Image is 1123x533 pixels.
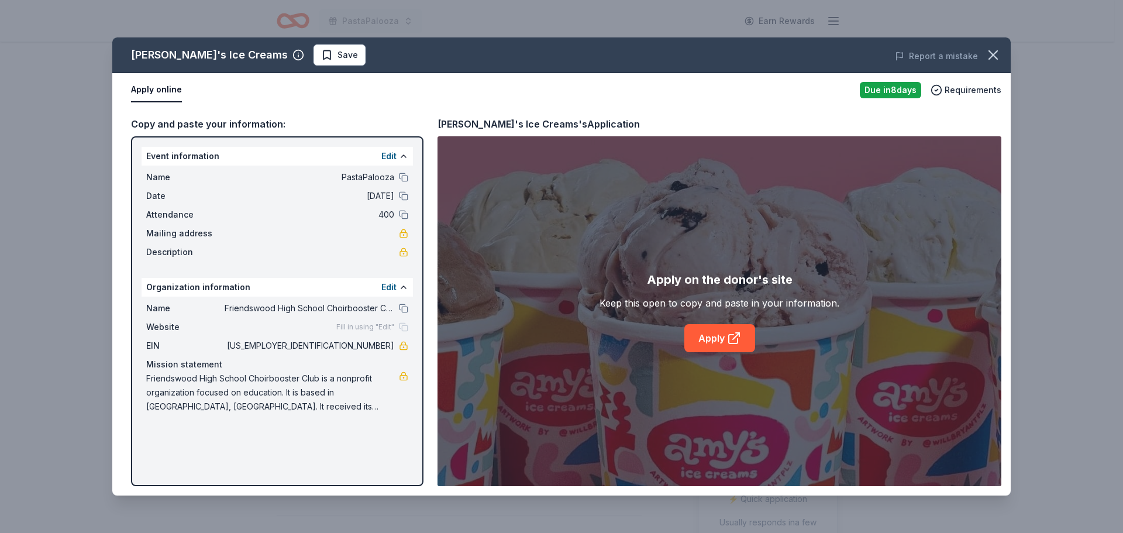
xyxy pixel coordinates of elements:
[647,270,793,289] div: Apply on the donor's site
[146,245,225,259] span: Description
[225,339,394,353] span: [US_EMPLOYER_IDENTIFICATION_NUMBER]
[146,301,225,315] span: Name
[381,280,397,294] button: Edit
[142,278,413,297] div: Organization information
[337,48,358,62] span: Save
[142,147,413,166] div: Event information
[225,301,394,315] span: Friendswood High School Choirbooster Club
[146,320,225,334] span: Website
[860,82,921,98] div: Due in 8 days
[931,83,1001,97] button: Requirements
[438,116,640,132] div: [PERSON_NAME]'s Ice Creams's Application
[146,339,225,353] span: EIN
[600,296,839,310] div: Keep this open to copy and paste in your information.
[336,322,394,332] span: Fill in using "Edit"
[131,78,182,102] button: Apply online
[225,189,394,203] span: [DATE]
[381,149,397,163] button: Edit
[131,46,288,64] div: [PERSON_NAME]'s Ice Creams
[314,44,366,66] button: Save
[131,116,423,132] div: Copy and paste your information:
[146,189,225,203] span: Date
[225,208,394,222] span: 400
[225,170,394,184] span: PastaPalooza
[146,208,225,222] span: Attendance
[895,49,978,63] button: Report a mistake
[146,357,408,372] div: Mission statement
[146,372,399,414] span: Friendswood High School Choirbooster Club is a nonprofit organization focused on education. It is...
[684,324,755,352] a: Apply
[146,170,225,184] span: Name
[146,226,225,240] span: Mailing address
[945,83,1001,97] span: Requirements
